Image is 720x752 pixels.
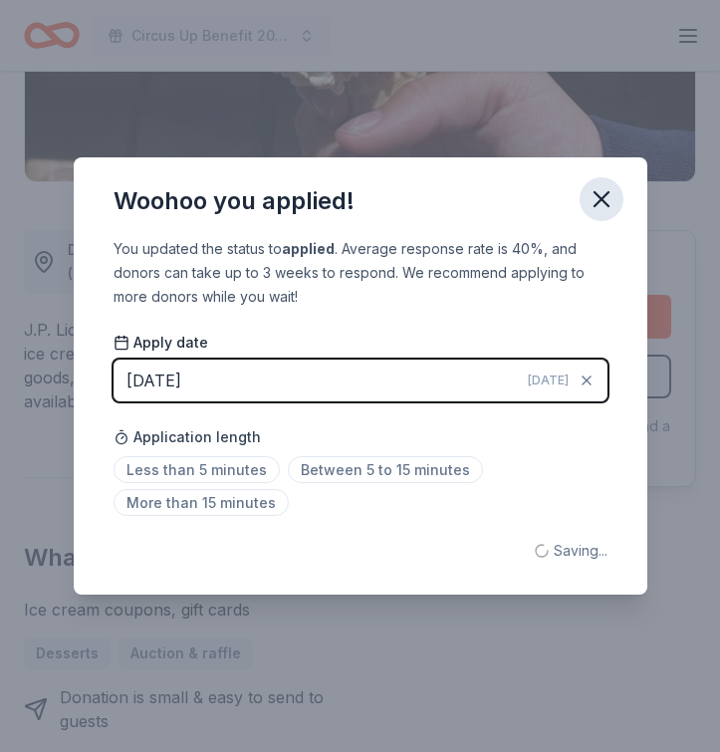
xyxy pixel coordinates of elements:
[114,185,355,217] div: Woohoo you applied!
[114,237,607,309] div: You updated the status to . Average response rate is 40%, and donors can take up to 3 weeks to re...
[114,489,289,516] span: More than 15 minutes
[114,425,261,449] span: Application length
[282,240,335,257] b: applied
[114,360,607,401] button: [DATE][DATE]
[114,333,208,353] span: Apply date
[114,456,280,483] span: Less than 5 minutes
[126,368,181,393] div: [DATE]
[528,373,569,388] span: [DATE]
[288,456,483,483] span: Between 5 to 15 minutes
